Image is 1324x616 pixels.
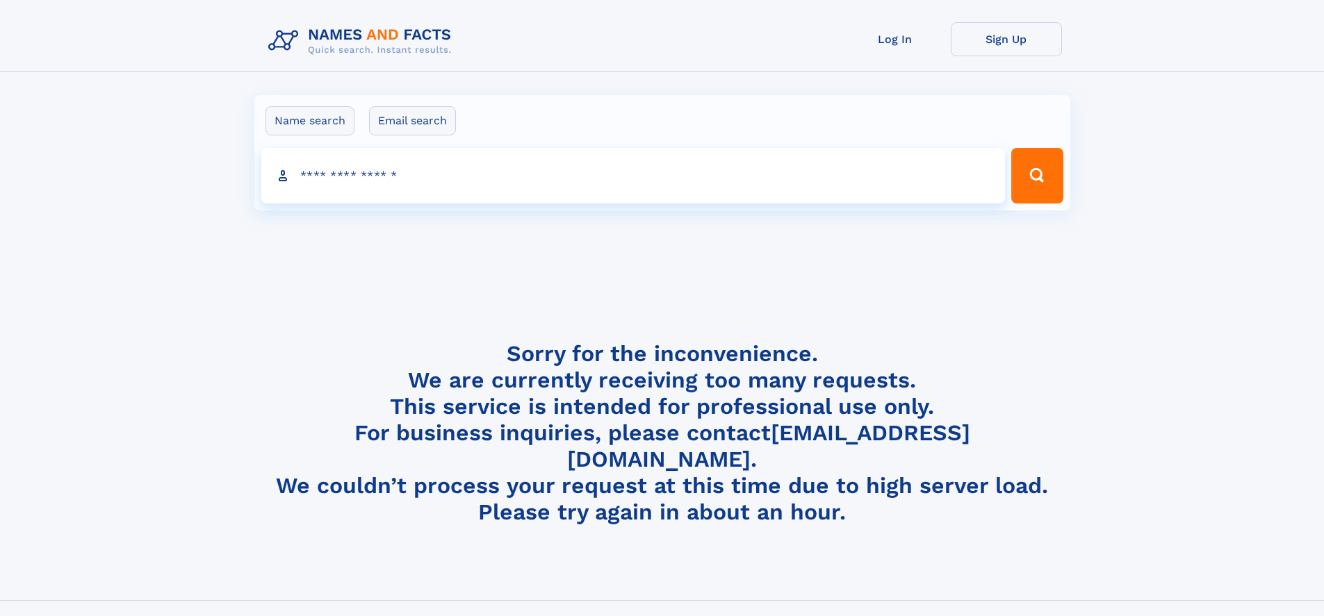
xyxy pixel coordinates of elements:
[840,22,951,56] a: Log In
[369,106,456,135] label: Email search
[265,106,354,135] label: Name search
[261,148,1006,203] input: search input
[263,22,463,60] img: Logo Names and Facts
[567,419,970,472] a: [EMAIL_ADDRESS][DOMAIN_NAME]
[951,22,1062,56] a: Sign Up
[263,340,1062,526] h4: Sorry for the inconvenience. We are currently receiving too many requests. This service is intend...
[1011,148,1063,203] button: Search Button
